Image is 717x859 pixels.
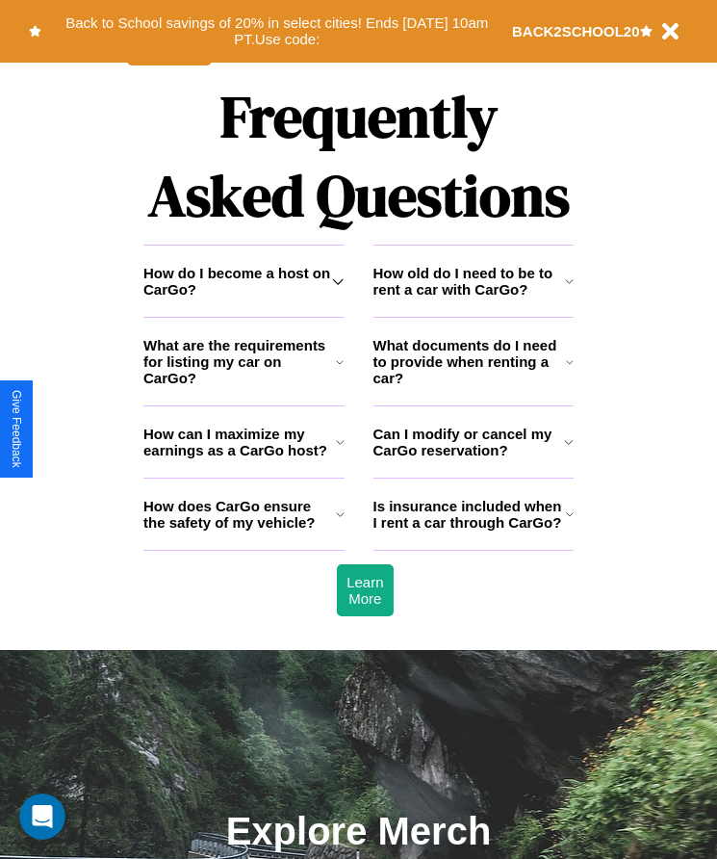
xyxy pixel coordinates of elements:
[143,426,336,458] h3: How can I maximize my earnings as a CarGo host?
[373,426,565,458] h3: Can I modify or cancel my CarGo reservation?
[373,265,565,298] h3: How old do I need to be to rent a car with CarGo?
[19,794,65,840] iframe: Intercom live chat
[337,564,393,616] button: Learn More
[143,67,574,245] h1: Frequently Asked Questions
[143,337,336,386] h3: What are the requirements for listing my car on CarGo?
[143,265,332,298] h3: How do I become a host on CarGo?
[41,10,512,53] button: Back to School savings of 20% in select cities! Ends [DATE] 10am PT.Use code:
[512,23,640,39] b: BACK2SCHOOL20
[143,498,336,531] h3: How does CarGo ensure the safety of my vehicle?
[373,498,566,531] h3: Is insurance included when I rent a car through CarGo?
[373,337,567,386] h3: What documents do I need to provide when renting a car?
[10,390,23,468] div: Give Feedback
